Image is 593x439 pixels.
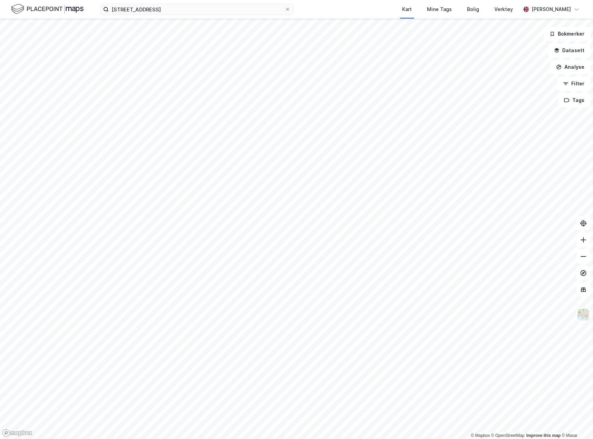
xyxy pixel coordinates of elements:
[548,44,590,57] button: Datasett
[402,5,412,13] div: Kart
[427,5,452,13] div: Mine Tags
[491,433,525,438] a: OpenStreetMap
[544,27,590,41] button: Bokmerker
[109,4,285,15] input: Søk på adresse, matrikkel, gårdeiere, leietakere eller personer
[577,308,590,321] img: Z
[558,93,590,107] button: Tags
[471,433,490,438] a: Mapbox
[532,5,571,13] div: [PERSON_NAME]
[557,77,590,91] button: Filter
[558,406,593,439] iframe: Chat Widget
[550,60,590,74] button: Analyse
[526,433,561,438] a: Improve this map
[11,3,84,15] img: logo.f888ab2527a4732fd821a326f86c7f29.svg
[2,429,32,437] a: Mapbox homepage
[467,5,479,13] div: Bolig
[494,5,513,13] div: Verktøy
[558,406,593,439] div: Kontrollprogram for chat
